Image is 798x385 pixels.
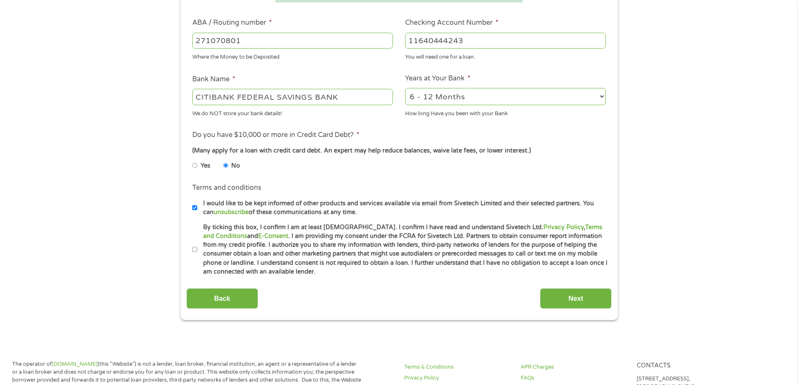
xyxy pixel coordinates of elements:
a: Privacy Policy [404,374,511,382]
a: unsubscribe [214,209,249,216]
label: By ticking this box, I confirm I am at least [DEMOGRAPHIC_DATA]. I confirm I have read and unders... [197,223,608,276]
label: Bank Name [192,75,235,84]
label: No [231,161,240,171]
a: E-Consent [258,233,288,240]
a: Privacy Policy [543,224,584,231]
label: Years at Your Bank [405,74,470,83]
div: We do NOT store your bank details! [192,106,393,118]
input: Back [186,288,258,309]
label: Do you have $10,000 or more in Credit Card Debt? [192,131,359,140]
h4: Contacts [637,362,743,370]
label: Yes [201,161,210,171]
input: Next [540,288,612,309]
label: I would like to be kept informed of other products and services available via email from Sivetech... [197,199,608,217]
div: How long Have you been with your Bank [405,106,606,118]
label: Checking Account Number [405,18,498,27]
label: Terms and conditions [192,183,261,192]
div: (Many apply for a loan with credit card debt. An expert may help reduce balances, waive late fees... [192,146,605,155]
div: Where the Money to be Deposited [192,50,393,62]
input: 345634636 [405,33,606,49]
a: [DOMAIN_NAME] [52,361,98,367]
div: You will need one for a loan. [405,50,606,62]
input: 263177916 [192,33,393,49]
a: FAQs [521,374,627,382]
a: Terms and Conditions [203,224,602,240]
a: APR Charges [521,363,627,371]
label: ABA / Routing number [192,18,272,27]
a: Terms & Conditions [404,363,511,371]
